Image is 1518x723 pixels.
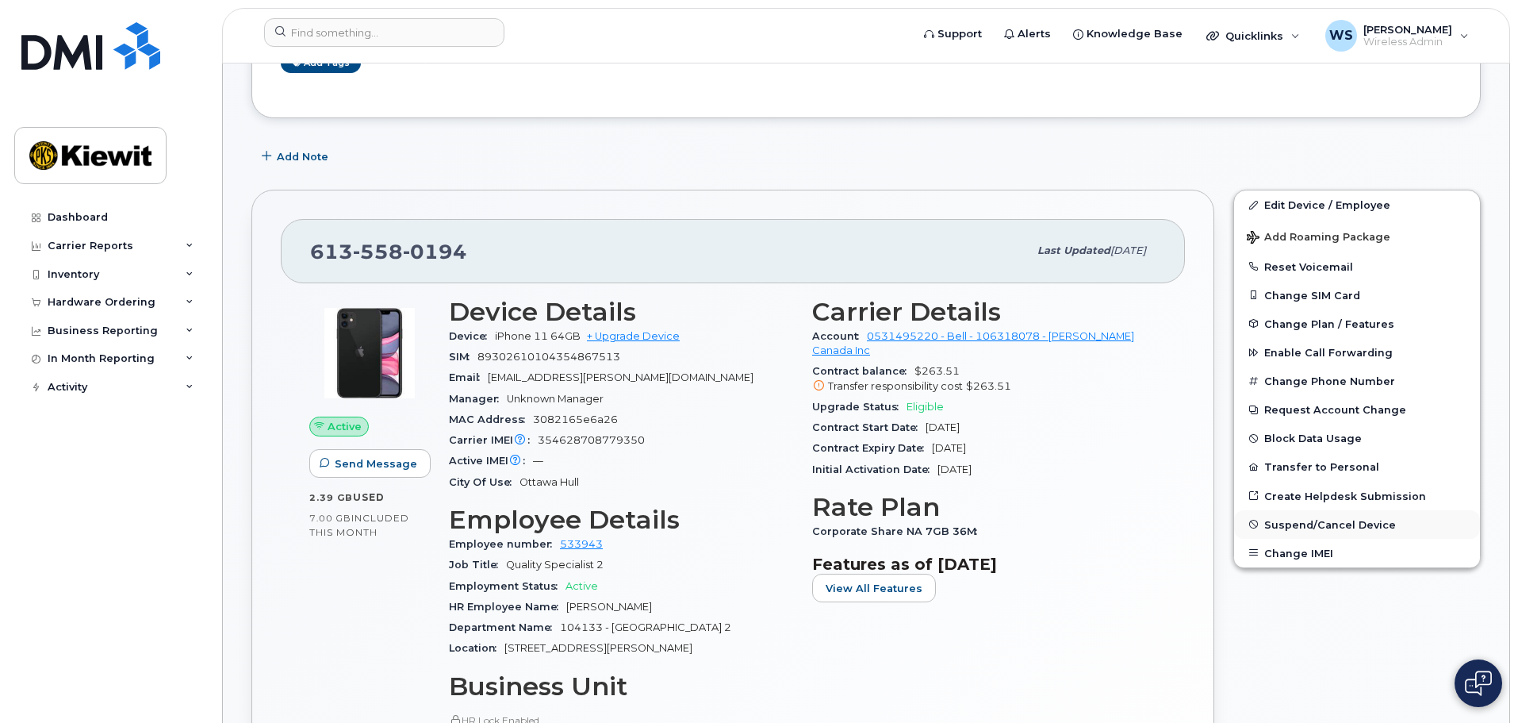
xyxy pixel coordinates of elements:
[587,330,680,342] a: + Upgrade Device
[812,401,907,413] span: Upgrade Status
[1062,18,1194,50] a: Knowledge Base
[533,455,543,467] span: —
[449,559,506,571] span: Job Title
[449,642,504,654] span: Location
[488,371,753,383] span: [EMAIL_ADDRESS][PERSON_NAME][DOMAIN_NAME]
[826,581,922,596] span: View All Features
[1234,220,1480,252] button: Add Roaming Package
[1234,510,1480,539] button: Suspend/Cancel Device
[449,393,507,405] span: Manager
[1329,26,1353,45] span: WS
[812,421,926,433] span: Contract Start Date
[1234,310,1480,338] button: Change Plan / Features
[403,240,467,263] span: 0194
[449,601,566,613] span: HR Employee Name
[566,601,652,613] span: [PERSON_NAME]
[812,365,1156,394] span: $263.51
[932,442,966,454] span: [DATE]
[449,434,538,446] span: Carrier IMEI
[519,476,579,488] span: Ottawa Hull
[565,580,598,592] span: Active
[812,330,1134,356] a: 0531495220 - Bell - 106318078 - [PERSON_NAME] Canada Inc
[449,476,519,488] span: City Of Use
[993,18,1062,50] a: Alerts
[1247,231,1390,246] span: Add Roaming Package
[828,380,963,392] span: Transfer responsibility cost
[1110,244,1146,256] span: [DATE]
[1234,338,1480,367] button: Enable Call Forwarding
[309,449,431,478] button: Send Message
[353,240,403,263] span: 558
[812,298,1156,326] h3: Carrier Details
[812,574,936,602] button: View All Features
[1264,317,1394,329] span: Change Plan / Features
[449,506,793,534] h3: Employee Details
[335,456,417,471] span: Send Message
[937,463,972,475] span: [DATE]
[449,580,565,592] span: Employment Status
[560,538,603,550] a: 533943
[507,393,604,405] span: Unknown Manager
[264,18,504,47] input: Find something...
[812,365,914,377] span: Contract balance
[1264,518,1396,530] span: Suspend/Cancel Device
[449,538,560,550] span: Employee number
[277,149,328,164] span: Add Note
[449,413,533,425] span: MAC Address
[913,18,993,50] a: Support
[533,413,618,425] span: 3082165e6a26
[1234,452,1480,481] button: Transfer to Personal
[504,642,692,654] span: [STREET_ADDRESS][PERSON_NAME]
[1087,26,1183,42] span: Knowledge Base
[328,419,362,434] span: Active
[449,621,560,633] span: Department Name
[309,492,353,503] span: 2.39 GB
[1234,482,1480,510] a: Create Helpdesk Submission
[1314,20,1480,52] div: William Sansom
[907,401,944,413] span: Eligible
[1363,23,1452,36] span: [PERSON_NAME]
[322,306,417,401] img: iPhone_11.jpg
[812,493,1156,521] h3: Rate Plan
[1225,29,1283,42] span: Quicklinks
[812,442,932,454] span: Contract Expiry Date
[560,621,731,633] span: 104133 - [GEOGRAPHIC_DATA] 2
[1234,367,1480,395] button: Change Phone Number
[1264,347,1393,359] span: Enable Call Forwarding
[812,525,985,537] span: Corporate Share NA 7GB 36M
[1234,190,1480,219] a: Edit Device / Employee
[309,512,409,538] span: included this month
[1018,26,1051,42] span: Alerts
[1195,20,1311,52] div: Quicklinks
[538,434,645,446] span: 354628708779350
[449,455,533,467] span: Active IMEI
[926,421,960,433] span: [DATE]
[1363,36,1452,48] span: Wireless Admin
[449,371,488,383] span: Email
[477,351,620,363] span: 89302610104354867513
[937,26,982,42] span: Support
[506,559,604,571] span: Quality Specialist 2
[495,330,581,342] span: iPhone 11 64GB
[1037,244,1110,256] span: Last updated
[1234,424,1480,452] button: Block Data Usage
[1234,252,1480,281] button: Reset Voicemail
[1234,281,1480,310] button: Change SIM Card
[251,142,342,171] button: Add Note
[1234,539,1480,567] button: Change IMEI
[353,491,385,503] span: used
[1234,395,1480,424] button: Request Account Change
[449,672,793,701] h3: Business Unit
[812,330,867,342] span: Account
[812,555,1156,574] h3: Features as of [DATE]
[310,240,467,263] span: 613
[966,380,1011,392] span: $263.51
[812,463,937,475] span: Initial Activation Date
[309,513,351,524] span: 7.00 GB
[449,298,793,326] h3: Device Details
[449,330,495,342] span: Device
[1465,671,1492,696] img: Open chat
[449,351,477,363] span: SIM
